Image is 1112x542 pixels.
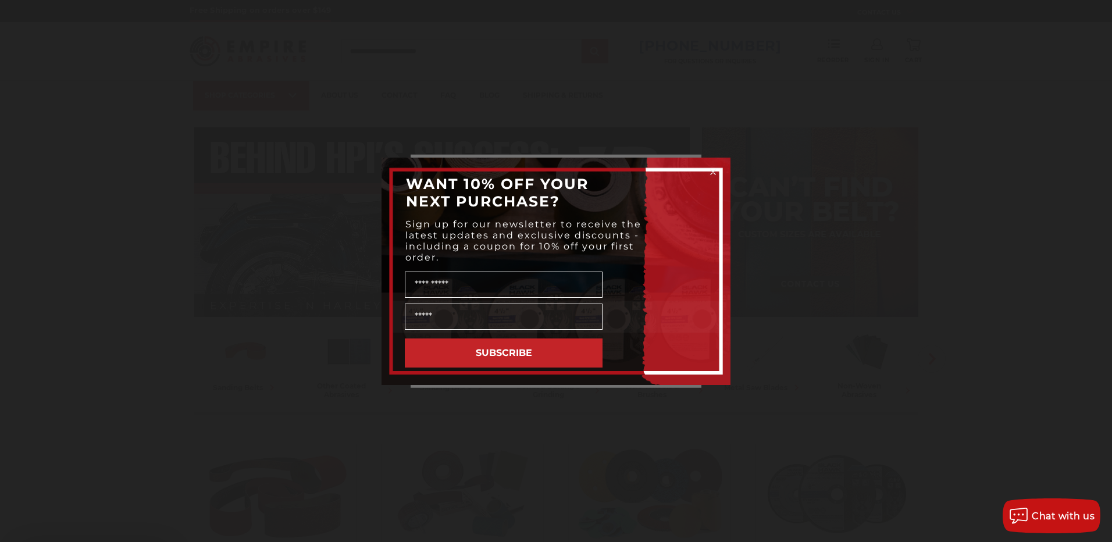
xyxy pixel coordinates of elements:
input: Email [405,304,603,330]
button: Chat with us [1003,498,1100,533]
span: Sign up for our newsletter to receive the latest updates and exclusive discounts - including a co... [405,219,641,263]
span: WANT 10% OFF YOUR NEXT PURCHASE? [406,175,589,210]
span: Chat with us [1032,511,1095,522]
button: SUBSCRIBE [405,338,603,368]
button: Close dialog [707,166,719,178]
